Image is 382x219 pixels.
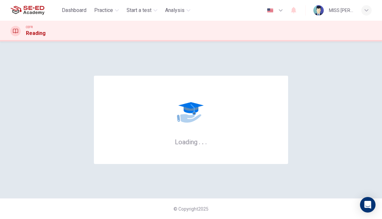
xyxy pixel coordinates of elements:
[266,8,274,13] img: en
[127,6,152,14] span: Start a test
[174,206,208,212] span: © Copyright 2025
[165,6,185,14] span: Analysis
[175,137,207,146] h6: Loading
[205,136,207,147] h6: .
[198,136,201,147] h6: .
[124,5,160,16] button: Start a test
[62,6,86,14] span: Dashboard
[360,197,376,213] div: Open Intercom Messenger
[26,29,46,37] h1: Reading
[94,6,113,14] span: Practice
[163,5,193,16] button: Analysis
[313,5,324,16] img: Profile picture
[202,136,204,147] h6: .
[59,5,89,16] button: Dashboard
[329,6,354,14] div: MISS [PERSON_NAME] COMEKRUAENG
[92,5,121,16] button: Practice
[10,4,59,17] a: SE-ED Academy logo
[26,25,33,29] span: CEFR
[10,4,44,17] img: SE-ED Academy logo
